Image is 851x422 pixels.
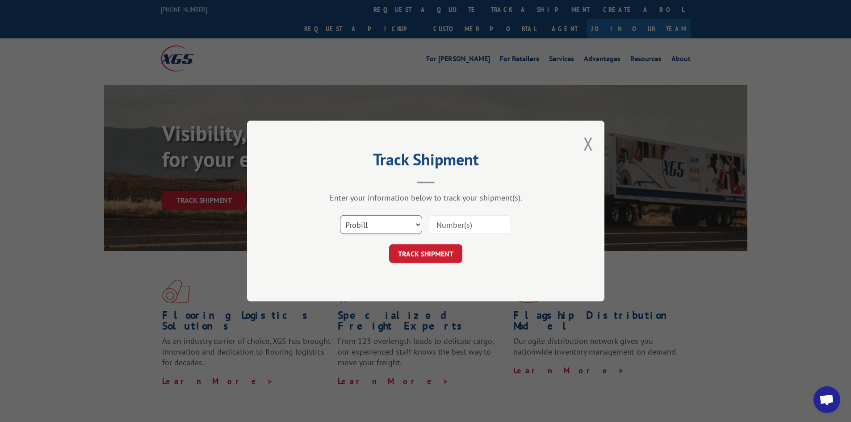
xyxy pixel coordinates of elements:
[429,215,511,234] input: Number(s)
[389,244,462,263] button: TRACK SHIPMENT
[813,386,840,413] div: Open chat
[583,132,593,155] button: Close modal
[292,153,560,170] h2: Track Shipment
[292,192,560,203] div: Enter your information below to track your shipment(s).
